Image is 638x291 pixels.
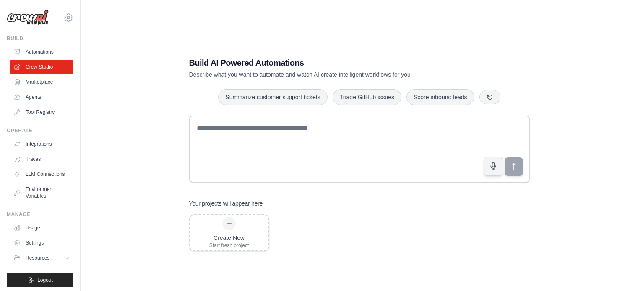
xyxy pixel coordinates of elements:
[10,152,73,166] a: Traces
[10,251,73,265] button: Resources
[333,89,401,105] button: Triage GitHub issues
[189,57,471,69] h1: Build AI Powered Automations
[10,167,73,181] a: LLM Connections
[10,236,73,250] a: Settings
[406,89,474,105] button: Score inbound leads
[484,157,503,176] button: Click to speak your automation idea
[10,183,73,203] a: Environment Variables
[189,199,263,208] h3: Your projects will appear here
[209,234,249,242] div: Create New
[209,242,249,249] div: Start fresh project
[10,60,73,74] a: Crew Studio
[10,137,73,151] a: Integrations
[10,90,73,104] a: Agents
[37,277,53,283] span: Logout
[26,255,49,261] span: Resources
[479,90,500,104] button: Get new suggestions
[218,89,327,105] button: Summarize customer support tickets
[189,70,471,79] p: Describe what you want to automate and watch AI create intelligent workflows for you
[10,75,73,89] a: Marketplace
[7,211,73,218] div: Manage
[10,106,73,119] a: Tool Registry
[7,10,49,26] img: Logo
[7,127,73,134] div: Operate
[10,221,73,234] a: Usage
[7,273,73,287] button: Logout
[10,45,73,59] a: Automations
[7,35,73,42] div: Build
